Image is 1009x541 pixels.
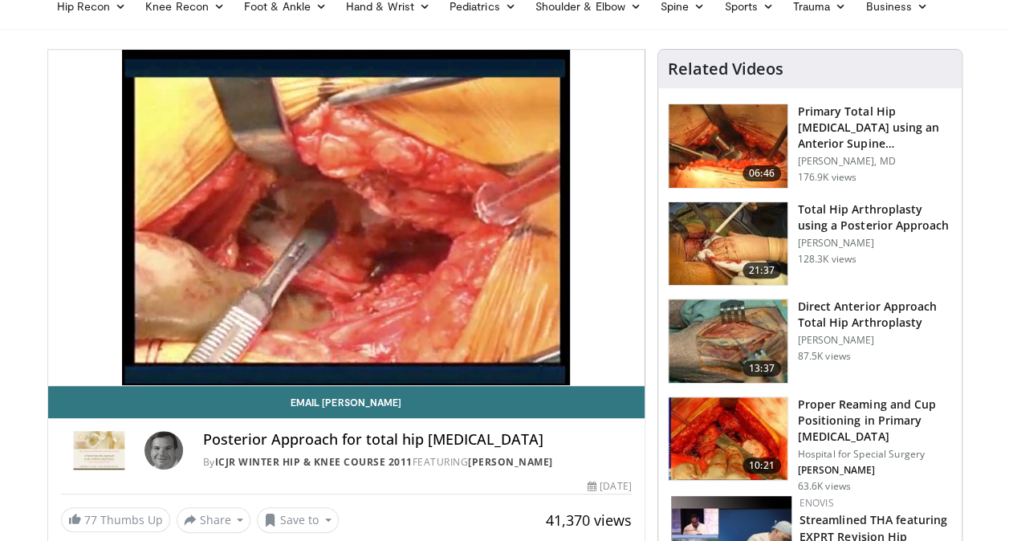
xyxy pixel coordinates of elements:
[798,334,952,347] p: [PERSON_NAME]
[61,507,170,532] a: 77 Thumbs Up
[468,455,553,469] a: [PERSON_NAME]
[668,201,952,287] a: 21:37 Total Hip Arthroplasty using a Posterior Approach [PERSON_NAME] 128.3K views
[743,360,781,376] span: 13:37
[214,455,412,469] a: ICJR Winter Hip & Knee Course 2011
[202,455,631,470] div: By FEATURING
[669,104,787,188] img: 263423_3.png.150x105_q85_crop-smart_upscale.jpg
[798,104,952,152] h3: Primary Total Hip [MEDICAL_DATA] using an Anterior Supine Intermuscula…
[48,50,645,386] video-js: Video Player
[798,201,952,234] h3: Total Hip Arthroplasty using a Posterior Approach
[798,480,851,493] p: 63.6K views
[798,350,851,363] p: 87.5K views
[144,431,183,470] img: Avatar
[668,397,952,493] a: 10:21 Proper Reaming and Cup Positioning in Primary [MEDICAL_DATA] Hospital for Special Surgery [...
[798,464,952,477] p: [PERSON_NAME]
[257,507,339,533] button: Save to
[668,104,952,189] a: 06:46 Primary Total Hip [MEDICAL_DATA] using an Anterior Supine Intermuscula… [PERSON_NAME], MD 1...
[798,253,856,266] p: 128.3K views
[668,299,952,384] a: 13:37 Direct Anterior Approach Total Hip Arthroplasty [PERSON_NAME] 87.5K views
[798,448,952,461] p: Hospital for Special Surgery
[669,202,787,286] img: 286987_0000_1.png.150x105_q85_crop-smart_upscale.jpg
[202,431,631,449] h4: Posterior Approach for total hip [MEDICAL_DATA]
[84,512,97,527] span: 77
[743,165,781,181] span: 06:46
[798,237,952,250] p: [PERSON_NAME]
[743,262,781,279] span: 21:37
[798,299,952,331] h3: Direct Anterior Approach Total Hip Arthroplasty
[798,171,856,184] p: 176.9K views
[546,510,632,530] span: 41,370 views
[668,59,783,79] h4: Related Videos
[743,458,781,474] span: 10:21
[177,507,251,533] button: Share
[798,155,952,168] p: [PERSON_NAME], MD
[669,397,787,481] img: 9ceeadf7-7a50-4be6-849f-8c42a554e74d.150x105_q85_crop-smart_upscale.jpg
[669,299,787,383] img: 294118_0000_1.png.150x105_q85_crop-smart_upscale.jpg
[48,386,645,418] a: Email [PERSON_NAME]
[61,431,139,470] img: ICJR Winter Hip & Knee Course 2011
[588,479,631,494] div: [DATE]
[798,397,952,445] h3: Proper Reaming and Cup Positioning in Primary [MEDICAL_DATA]
[799,496,834,510] a: Enovis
